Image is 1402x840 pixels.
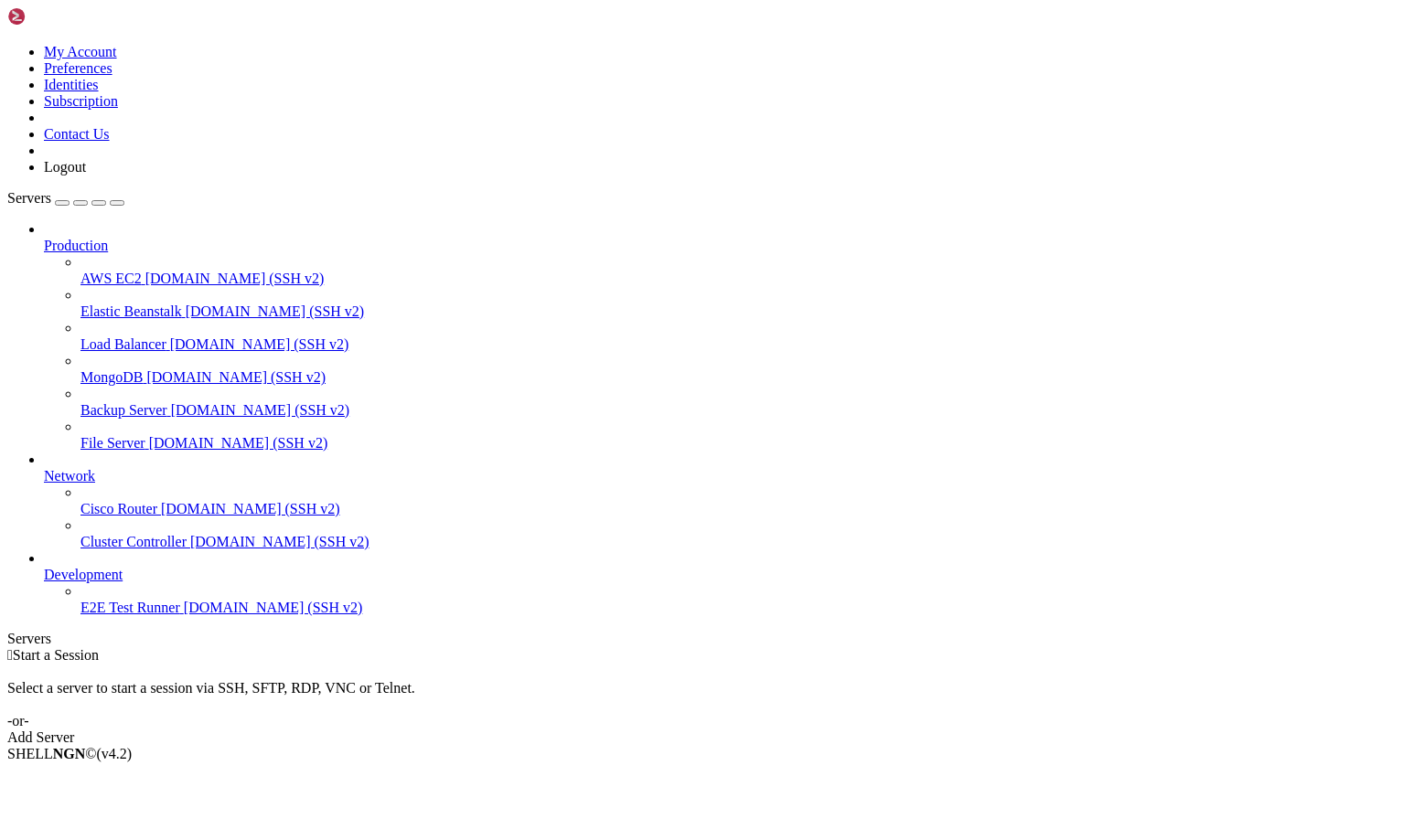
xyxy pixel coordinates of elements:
a: Cisco Router [DOMAIN_NAME] (SSH v2) [80,501,1395,517]
span: E2E Test Runner [80,600,180,615]
a: Elastic Beanstalk [DOMAIN_NAME] (SSH v2) [80,303,1395,320]
li: Backup Server [DOMAIN_NAME] (SSH v2) [80,386,1395,419]
li: Cisco Router [DOMAIN_NAME] (SSH v2) [80,484,1395,517]
span:  [7,647,13,663]
span: Cisco Router [80,501,157,516]
span: 4.2.0 [97,746,133,761]
span: File Server [80,435,145,451]
span: [DOMAIN_NAME] (SSH v2) [190,534,369,549]
b: NGN [53,746,86,761]
a: Development [44,567,1395,583]
li: Elastic Beanstalk [DOMAIN_NAME] (SSH v2) [80,287,1395,320]
a: Contact Us [44,126,110,142]
span: Development [44,567,123,582]
img: Shellngn [7,7,112,26]
span: [DOMAIN_NAME] (SSH v2) [171,402,350,418]
span: Servers [7,190,51,206]
span: [DOMAIN_NAME] (SSH v2) [161,501,340,516]
a: E2E Test Runner [DOMAIN_NAME] (SSH v2) [80,600,1395,616]
a: Load Balancer [DOMAIN_NAME] (SSH v2) [80,336,1395,353]
a: Network [44,468,1395,484]
li: Cluster Controller [DOMAIN_NAME] (SSH v2) [80,517,1395,550]
span: [DOMAIN_NAME] (SSH v2) [146,369,326,385]
span: Cluster Controller [80,534,187,549]
li: File Server [DOMAIN_NAME] (SSH v2) [80,419,1395,452]
a: Production [44,238,1395,254]
span: [DOMAIN_NAME] (SSH v2) [186,303,365,319]
span: Start a Session [13,647,99,663]
div: Servers [7,631,1395,647]
a: Logout [44,159,86,175]
a: Identities [44,77,99,92]
span: [DOMAIN_NAME] (SSH v2) [149,435,328,451]
span: Load Balancer [80,336,166,352]
li: MongoDB [DOMAIN_NAME] (SSH v2) [80,353,1395,386]
span: [DOMAIN_NAME] (SSH v2) [184,600,363,615]
li: Production [44,221,1395,452]
li: Load Balancer [DOMAIN_NAME] (SSH v2) [80,320,1395,353]
span: Production [44,238,108,253]
li: AWS EC2 [DOMAIN_NAME] (SSH v2) [80,254,1395,287]
div: Add Server [7,729,1395,746]
div: Select a server to start a session via SSH, SFTP, RDP, VNC or Telnet. -or- [7,664,1395,729]
a: Subscription [44,93,118,109]
li: E2E Test Runner [DOMAIN_NAME] (SSH v2) [80,583,1395,616]
span: [DOMAIN_NAME] (SSH v2) [170,336,349,352]
a: File Server [DOMAIN_NAME] (SSH v2) [80,435,1395,452]
span: SHELL © [7,746,132,761]
span: [DOMAIN_NAME] (SSH v2) [145,271,325,286]
span: Network [44,468,95,484]
a: MongoDB [DOMAIN_NAME] (SSH v2) [80,369,1395,386]
span: Elastic Beanstalk [80,303,182,319]
li: Network [44,452,1395,550]
li: Development [44,550,1395,616]
a: Cluster Controller [DOMAIN_NAME] (SSH v2) [80,534,1395,550]
span: AWS EC2 [80,271,142,286]
span: Backup Server [80,402,167,418]
a: My Account [44,44,117,59]
a: AWS EC2 [DOMAIN_NAME] (SSH v2) [80,271,1395,287]
a: Preferences [44,60,112,76]
a: Backup Server [DOMAIN_NAME] (SSH v2) [80,402,1395,419]
a: Servers [7,190,124,206]
span: MongoDB [80,369,143,385]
